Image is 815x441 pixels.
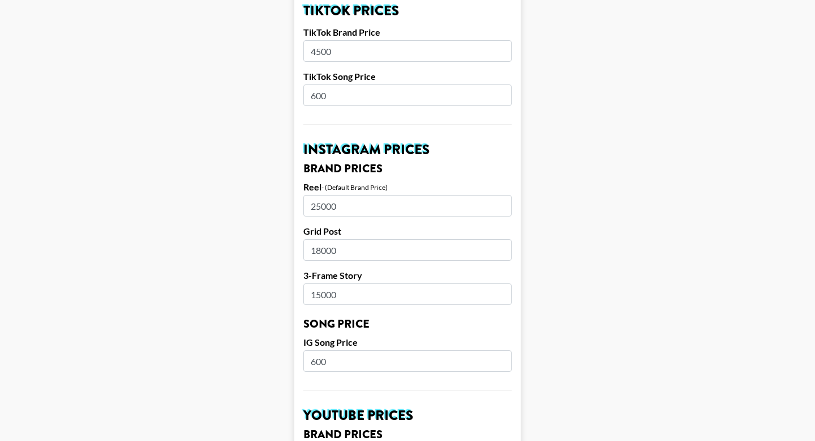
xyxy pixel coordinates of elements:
[303,337,512,348] label: IG Song Price
[303,409,512,422] h2: YouTube Prices
[303,181,321,193] label: Reel
[321,183,388,192] div: - (Default Brand Price)
[303,226,512,237] label: Grid Post
[303,143,512,156] h2: Instagram Prices
[303,270,512,281] label: 3-Frame Story
[303,27,512,38] label: TikTok Brand Price
[303,429,512,440] h3: Brand Prices
[303,4,512,18] h2: TikTok Prices
[303,163,512,175] h3: Brand Prices
[303,71,512,82] label: TikTok Song Price
[303,319,512,330] h3: Song Price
